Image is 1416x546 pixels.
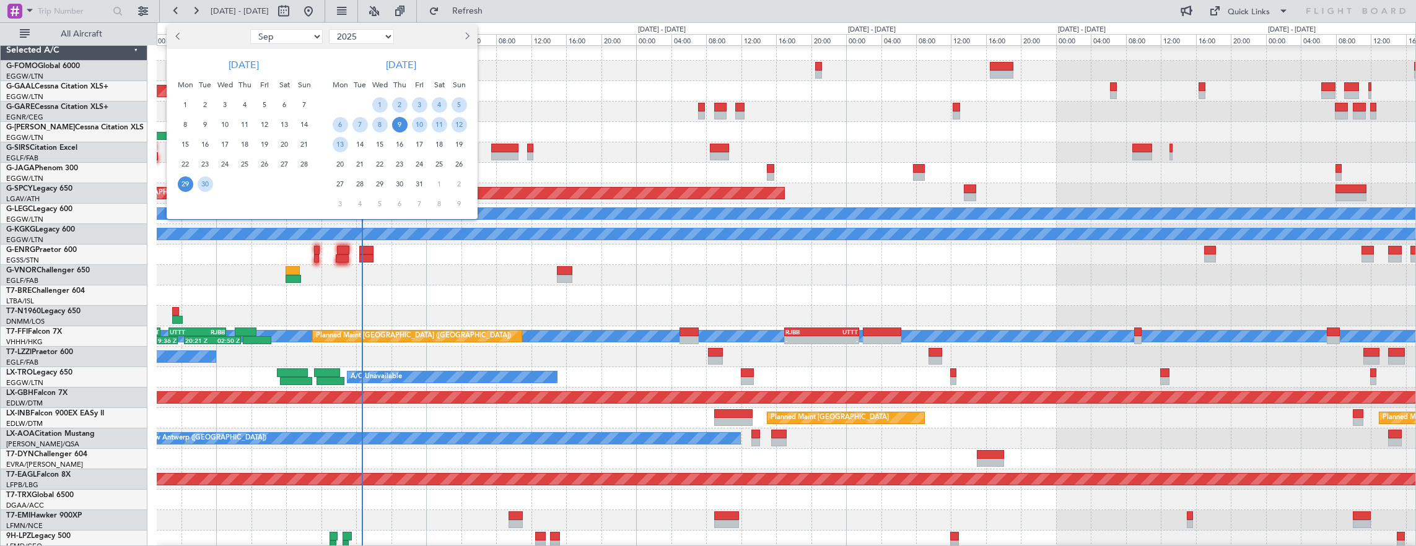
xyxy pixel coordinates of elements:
[390,194,409,214] div: 6-11-2025
[235,95,255,115] div: 4-9-2025
[195,95,215,115] div: 2-9-2025
[215,134,235,154] div: 17-9-2025
[452,97,467,113] span: 5
[217,137,233,152] span: 17
[372,117,388,132] span: 8
[352,176,368,192] span: 28
[274,95,294,115] div: 6-9-2025
[175,115,195,134] div: 8-9-2025
[390,95,409,115] div: 2-10-2025
[330,134,350,154] div: 13-10-2025
[274,154,294,174] div: 27-9-2025
[257,137,273,152] span: 19
[277,117,292,132] span: 13
[333,157,348,172] span: 20
[390,134,409,154] div: 16-10-2025
[175,154,195,174] div: 22-9-2025
[429,134,449,154] div: 18-10-2025
[178,97,193,113] span: 1
[195,75,215,95] div: Tue
[370,154,390,174] div: 22-10-2025
[237,137,253,152] span: 18
[255,75,274,95] div: Fri
[297,157,312,172] span: 28
[392,196,408,212] span: 6
[352,196,368,212] span: 4
[274,75,294,95] div: Sat
[352,117,368,132] span: 7
[429,154,449,174] div: 25-10-2025
[297,137,312,152] span: 21
[175,75,195,95] div: Mon
[274,115,294,134] div: 13-9-2025
[237,157,253,172] span: 25
[195,134,215,154] div: 16-9-2025
[235,75,255,95] div: Thu
[432,157,447,172] span: 25
[350,115,370,134] div: 7-10-2025
[350,194,370,214] div: 4-11-2025
[257,97,273,113] span: 5
[215,154,235,174] div: 24-9-2025
[412,117,427,132] span: 10
[432,117,447,132] span: 11
[409,134,429,154] div: 17-10-2025
[429,95,449,115] div: 4-10-2025
[277,97,292,113] span: 6
[370,115,390,134] div: 8-10-2025
[452,117,467,132] span: 12
[409,194,429,214] div: 7-11-2025
[235,134,255,154] div: 18-9-2025
[175,174,195,194] div: 29-9-2025
[172,27,185,46] button: Previous month
[409,115,429,134] div: 10-10-2025
[390,75,409,95] div: Thu
[333,117,348,132] span: 6
[333,196,348,212] span: 3
[330,154,350,174] div: 20-10-2025
[352,137,368,152] span: 14
[372,196,388,212] span: 5
[255,134,274,154] div: 19-9-2025
[217,97,233,113] span: 3
[432,176,447,192] span: 1
[372,137,388,152] span: 15
[198,117,213,132] span: 9
[412,176,427,192] span: 31
[412,196,427,212] span: 7
[294,95,314,115] div: 7-9-2025
[370,194,390,214] div: 5-11-2025
[294,154,314,174] div: 28-9-2025
[235,154,255,174] div: 25-9-2025
[255,115,274,134] div: 12-9-2025
[277,137,292,152] span: 20
[372,157,388,172] span: 22
[297,97,312,113] span: 7
[452,137,467,152] span: 19
[330,75,350,95] div: Mon
[370,174,390,194] div: 29-10-2025
[198,176,213,192] span: 30
[409,174,429,194] div: 31-10-2025
[257,157,273,172] span: 26
[429,75,449,95] div: Sat
[294,75,314,95] div: Sun
[215,115,235,134] div: 10-9-2025
[195,174,215,194] div: 30-9-2025
[372,176,388,192] span: 29
[235,115,255,134] div: 11-9-2025
[178,137,193,152] span: 15
[392,176,408,192] span: 30
[390,174,409,194] div: 30-10-2025
[370,134,390,154] div: 15-10-2025
[350,75,370,95] div: Tue
[215,95,235,115] div: 3-9-2025
[215,75,235,95] div: Wed
[329,29,394,44] select: Select year
[294,115,314,134] div: 14-9-2025
[217,157,233,172] span: 24
[175,95,195,115] div: 1-9-2025
[372,97,388,113] span: 1
[352,157,368,172] span: 21
[390,154,409,174] div: 23-10-2025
